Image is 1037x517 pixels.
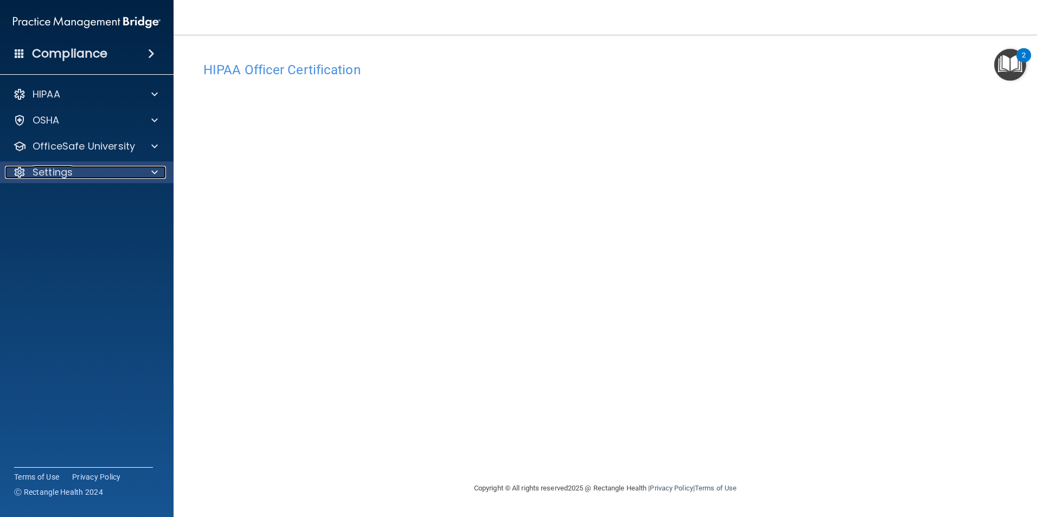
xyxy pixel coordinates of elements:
span: Ⓒ Rectangle Health 2024 [14,487,103,497]
p: OfficeSafe University [33,140,135,153]
a: Privacy Policy [72,471,121,482]
div: 2 [1022,55,1026,69]
button: Open Resource Center, 2 new notifications [994,49,1026,81]
a: HIPAA [13,88,158,101]
h4: Compliance [32,46,107,61]
p: HIPAA [33,88,60,101]
a: Privacy Policy [650,484,693,492]
div: Copyright © All rights reserved 2025 @ Rectangle Health | | [407,471,803,506]
a: Terms of Use [695,484,737,492]
a: OfficeSafe University [13,140,158,153]
a: Settings [13,166,158,179]
a: OSHA [13,114,158,127]
a: Terms of Use [14,471,59,482]
img: PMB logo [13,11,161,33]
p: Settings [33,166,73,179]
iframe: hipaa-training [203,83,1007,435]
p: OSHA [33,114,60,127]
h4: HIPAA Officer Certification [203,63,1007,77]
